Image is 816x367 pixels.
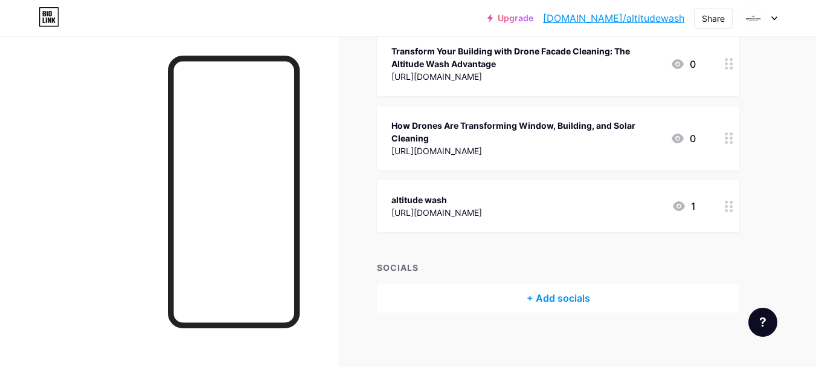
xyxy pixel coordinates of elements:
[742,7,765,30] img: altitudewash
[702,12,725,25] div: Share
[670,57,696,71] div: 0
[670,131,696,146] div: 0
[391,193,482,206] div: altitude wash
[391,206,482,219] div: [URL][DOMAIN_NAME]
[391,70,661,83] div: [URL][DOMAIN_NAME]
[391,45,661,70] div: Transform Your Building with Drone Facade Cleaning: The Altitude Wash Advantage
[377,284,739,313] div: + Add socials
[391,119,661,145] div: How Drones Are Transforming Window, Building, and Solar Cleaning
[672,199,696,213] div: 1
[391,145,661,157] div: [URL][DOMAIN_NAME]
[543,11,684,25] a: [DOMAIN_NAME]/altitudewash
[487,13,533,23] a: Upgrade
[377,261,739,274] div: SOCIALS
